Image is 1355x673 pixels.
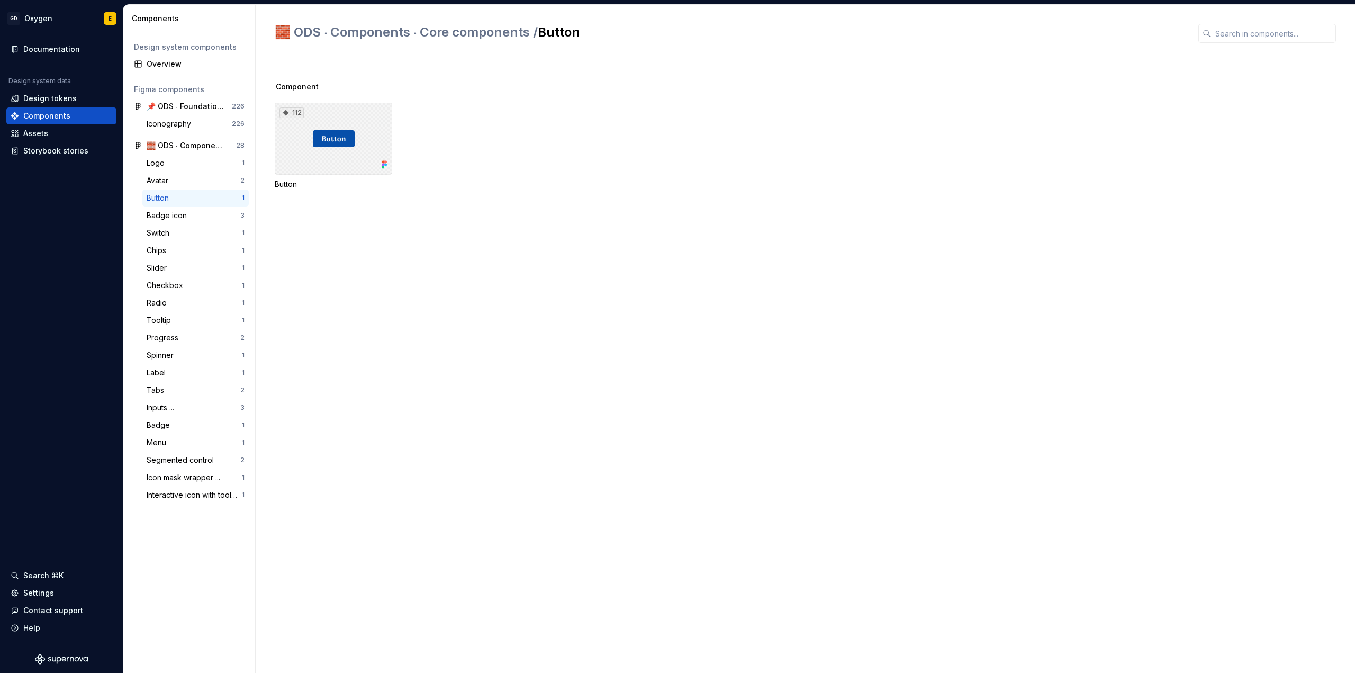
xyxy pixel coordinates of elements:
[142,242,249,259] a: Chips1
[147,280,187,291] div: Checkbox
[275,179,392,190] div: Button
[130,137,249,154] a: 🧱 ODS ⸱ Components ⸱ Core components28
[147,175,173,186] div: Avatar
[142,312,249,329] a: Tooltip1
[142,399,249,416] a: Inputs ...3
[242,281,245,290] div: 1
[279,107,304,118] div: 112
[242,264,245,272] div: 1
[6,620,116,636] button: Help
[242,351,245,360] div: 1
[242,246,245,255] div: 1
[242,369,245,377] div: 1
[142,225,249,241] a: Switch1
[147,367,170,378] div: Label
[142,469,249,486] a: Icon mask wrapper ...1
[142,364,249,381] a: Label1
[6,142,116,159] a: Storybook stories
[242,299,245,307] div: 1
[6,107,116,124] a: Components
[23,146,88,156] div: Storybook stories
[23,588,54,598] div: Settings
[240,334,245,342] div: 2
[23,623,40,633] div: Help
[142,190,249,207] a: Button1
[130,98,249,115] a: 📌 ODS ⸱ Foundations ⸱ Iconography226
[35,654,88,665] svg: Supernova Logo
[147,119,195,129] div: Iconography
[147,350,178,361] div: Spinner
[23,44,80,55] div: Documentation
[242,159,245,167] div: 1
[147,490,242,500] div: Interactive icon with tooltip
[142,115,249,132] a: Iconography226
[6,602,116,619] button: Contact support
[147,402,178,413] div: Inputs ...
[147,59,245,69] div: Overview
[240,456,245,464] div: 2
[242,421,245,429] div: 1
[23,128,48,139] div: Assets
[236,141,245,150] div: 28
[242,473,245,482] div: 1
[142,434,249,451] a: Menu1
[275,103,392,190] div: 112Button
[142,277,249,294] a: Checkbox1
[23,605,83,616] div: Contact support
[23,93,77,104] div: Design tokens
[142,347,249,364] a: Spinner1
[276,82,319,92] span: Component
[147,263,171,273] div: Slider
[275,24,1186,41] h2: Button
[147,385,168,396] div: Tabs
[240,403,245,412] div: 3
[130,56,249,73] a: Overview
[24,13,52,24] div: Oxygen
[147,455,218,465] div: Segmented control
[134,84,245,95] div: Figma components
[6,567,116,584] button: Search ⌘K
[142,382,249,399] a: Tabs2
[7,12,20,25] div: GD
[142,329,249,346] a: Progress2
[142,207,249,224] a: Badge icon3
[232,120,245,128] div: 226
[142,417,249,434] a: Badge1
[23,111,70,121] div: Components
[242,316,245,325] div: 1
[147,298,171,308] div: Radio
[142,294,249,311] a: Radio1
[109,14,112,23] div: E
[142,487,249,504] a: Interactive icon with tooltip1
[240,386,245,394] div: 2
[275,24,538,40] span: 🧱 ODS ⸱ Components ⸱ Core components /
[142,172,249,189] a: Avatar2
[147,245,170,256] div: Chips
[2,7,121,30] button: GDOxygenE
[147,420,174,430] div: Badge
[147,210,191,221] div: Badge icon
[132,13,251,24] div: Components
[242,194,245,202] div: 1
[242,491,245,499] div: 1
[142,259,249,276] a: Slider1
[147,437,170,448] div: Menu
[8,77,71,85] div: Design system data
[6,90,116,107] a: Design tokens
[147,472,224,483] div: Icon mask wrapper ...
[147,101,225,112] div: 📌 ODS ⸱ Foundations ⸱ Iconography
[242,229,245,237] div: 1
[147,315,175,326] div: Tooltip
[142,155,249,172] a: Logo1
[6,585,116,602] a: Settings
[134,42,245,52] div: Design system components
[147,228,174,238] div: Switch
[232,102,245,111] div: 226
[6,125,116,142] a: Assets
[242,438,245,447] div: 1
[142,452,249,469] a: Segmented control2
[23,570,64,581] div: Search ⌘K
[1211,24,1336,43] input: Search in components...
[147,158,169,168] div: Logo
